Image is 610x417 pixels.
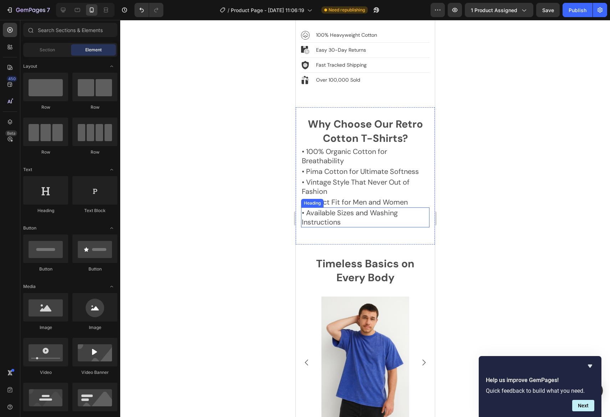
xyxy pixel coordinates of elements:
button: Publish [563,3,593,17]
div: Row [23,104,68,110]
button: Save [536,3,560,17]
span: Product Page - [DATE] 11:06:19 [231,6,304,14]
div: Undo/Redo [134,3,163,17]
div: Beta [5,130,17,136]
span: Save [542,7,554,13]
span: Section [40,47,55,53]
button: Hide survey [586,362,594,370]
div: Button [72,266,117,272]
div: Heading [23,207,68,214]
p: 7 [47,6,50,14]
div: Row [23,149,68,155]
input: Search Sections & Elements [23,23,117,37]
span: Toggle open [106,222,117,234]
div: Button [23,266,68,272]
button: 1 product assigned [465,3,533,17]
div: 450 [7,76,17,82]
div: Image [23,324,68,331]
span: Toggle open [106,281,117,292]
span: Text [23,166,32,173]
span: Layout [23,63,37,69]
div: Video Banner [72,369,117,376]
img: gempages_572631962217350016-8ac9b568-b1dd-4392-9cbe-cef92b93a9b6.png [26,277,113,408]
div: Publish [569,6,586,14]
div: Row [72,149,117,155]
div: Video [23,369,68,376]
span: Element [85,47,102,53]
span: 1 product assigned [471,6,517,14]
span: Toggle open [106,164,117,175]
iframe: Design area [296,20,435,417]
div: Text Block [72,207,117,214]
button: Carousel Next Arrow [118,333,138,352]
span: Button [23,225,36,231]
span: Media [23,283,36,290]
button: 7 [3,3,53,17]
span: Need republishing [329,7,365,13]
span: Toggle open [106,61,117,72]
div: Row [72,104,117,110]
h2: Help us improve GemPages! [486,376,594,385]
span: / [228,6,229,14]
button: Next question [572,400,594,411]
p: Quick feedback to build what you need. [486,387,594,394]
div: Help us improve GemPages! [486,362,594,411]
div: Image [72,324,117,331]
